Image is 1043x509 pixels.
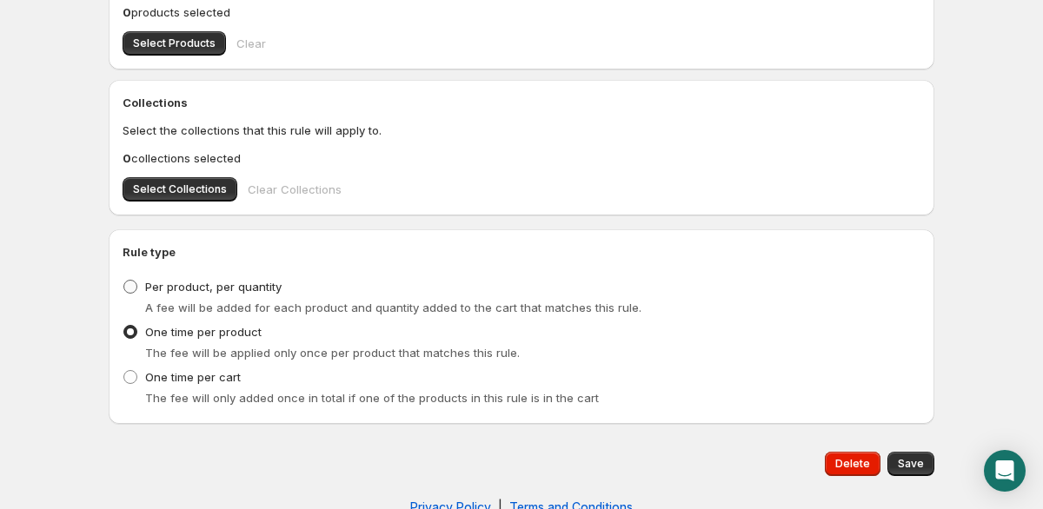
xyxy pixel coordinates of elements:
p: products selected [123,3,920,21]
span: One time per product [145,325,262,339]
span: One time per cart [145,370,241,384]
span: The fee will only added once in total if one of the products in this rule is in the cart [145,391,599,405]
span: Delete [835,457,870,471]
button: Delete [825,452,880,476]
span: Save [898,457,924,471]
button: Select Collections [123,177,237,202]
span: Select Collections [133,182,227,196]
p: Select the collections that this rule will apply to. [123,122,920,139]
span: The fee will be applied only once per product that matches this rule. [145,346,520,360]
span: Select Products [133,36,216,50]
h2: Collections [123,94,920,111]
button: Select Products [123,31,226,56]
span: Per product, per quantity [145,280,282,294]
b: 0 [123,5,131,19]
span: A fee will be added for each product and quantity added to the cart that matches this rule. [145,301,641,314]
h2: Rule type [123,243,920,261]
div: Open Intercom Messenger [984,450,1026,492]
b: 0 [123,151,131,165]
button: Save [887,452,934,476]
p: collections selected [123,149,920,167]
